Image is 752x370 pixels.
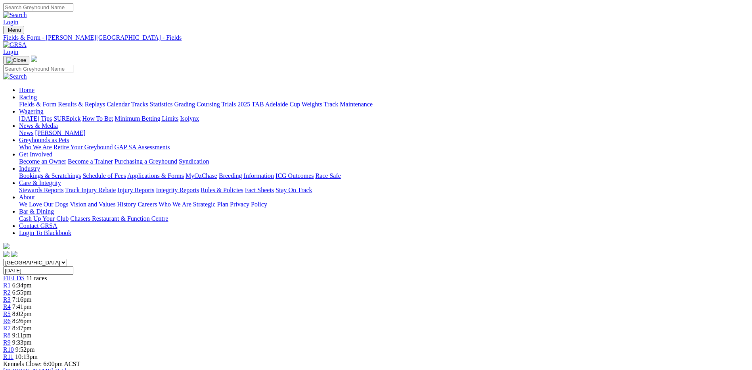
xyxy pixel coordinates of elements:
a: Weights [302,101,322,108]
a: Login To Blackbook [19,229,71,236]
a: We Love Our Dogs [19,201,68,208]
a: R8 [3,332,11,339]
a: FIELDS [3,275,25,281]
div: Care & Integrity [19,187,749,194]
span: 7:41pm [12,303,32,310]
a: Wagering [19,108,44,115]
a: Minimum Betting Limits [115,115,178,122]
span: 6:55pm [12,289,32,296]
span: 11 races [26,275,47,281]
div: Industry [19,172,749,179]
a: Vision and Values [70,201,115,208]
div: Get Involved [19,158,749,165]
input: Select date [3,266,73,275]
a: Track Injury Rebate [65,187,116,193]
div: Racing [19,101,749,108]
span: 8:47pm [12,325,32,331]
a: R1 [3,282,11,289]
a: Become a Trainer [68,158,113,165]
a: Race Safe [315,172,341,179]
span: Menu [8,27,21,33]
div: Greyhounds as Pets [19,144,749,151]
a: Stay On Track [276,187,312,193]
a: Bookings & Scratchings [19,172,81,179]
a: Privacy Policy [230,201,267,208]
a: Isolynx [180,115,199,122]
span: R3 [3,296,11,303]
a: Calendar [107,101,130,108]
a: Industry [19,165,40,172]
span: R10 [3,346,14,353]
img: logo-grsa-white.png [3,243,10,249]
a: News [19,129,33,136]
img: Search [3,73,27,80]
a: R4 [3,303,11,310]
span: 8:02pm [12,310,32,317]
span: 9:52pm [15,346,35,353]
span: 9:11pm [12,332,31,339]
a: How To Bet [82,115,113,122]
a: Coursing [197,101,220,108]
a: Schedule of Fees [82,172,126,179]
input: Search [3,65,73,73]
a: R7 [3,325,11,331]
a: Track Maintenance [324,101,373,108]
a: Fields & Form [19,101,56,108]
a: Stewards Reports [19,187,63,193]
a: Injury Reports [117,187,154,193]
a: 2025 TAB Adelaide Cup [237,101,300,108]
input: Search [3,3,73,12]
img: logo-grsa-white.png [31,56,37,62]
a: Applications & Forms [127,172,184,179]
div: News & Media [19,129,749,137]
img: GRSA [3,41,27,48]
a: Retire Your Greyhound [54,144,113,150]
a: Careers [138,201,157,208]
a: Home [19,87,34,93]
a: Login [3,19,18,25]
a: Fact Sheets [245,187,274,193]
span: 9:33pm [12,339,32,346]
div: About [19,201,749,208]
a: [DATE] Tips [19,115,52,122]
a: About [19,194,35,200]
div: Bar & Dining [19,215,749,222]
button: Toggle navigation [3,26,24,34]
button: Toggle navigation [3,56,29,65]
a: Statistics [150,101,173,108]
a: History [117,201,136,208]
a: Become an Owner [19,158,66,165]
span: 10:13pm [15,353,38,360]
a: Results & Replays [58,101,105,108]
a: R6 [3,318,11,324]
a: ICG Outcomes [276,172,314,179]
a: SUREpick [54,115,80,122]
a: Integrity Reports [156,187,199,193]
span: R5 [3,310,11,317]
a: Login [3,48,18,55]
a: Who We Are [19,144,52,150]
a: Syndication [179,158,209,165]
a: GAP SA Assessments [115,144,170,150]
a: [PERSON_NAME] [35,129,85,136]
span: 7:16pm [12,296,32,303]
a: R11 [3,353,13,360]
span: R9 [3,339,11,346]
div: Wagering [19,115,749,122]
a: Purchasing a Greyhound [115,158,177,165]
span: R2 [3,289,11,296]
a: Get Involved [19,151,52,158]
a: Racing [19,94,37,100]
a: Chasers Restaurant & Function Centre [70,215,168,222]
a: Tracks [131,101,148,108]
a: Fields & Form - [PERSON_NAME][GEOGRAPHIC_DATA] - Fields [3,34,749,41]
a: Trials [221,101,236,108]
a: Bar & Dining [19,208,54,215]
